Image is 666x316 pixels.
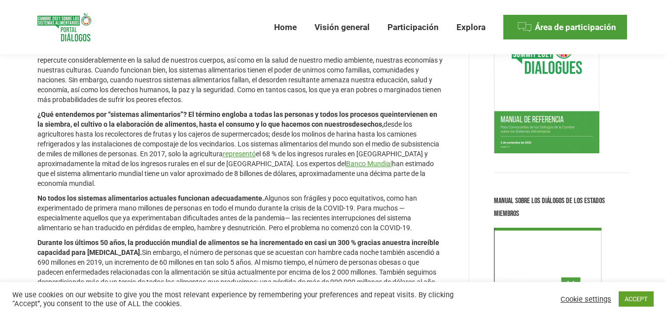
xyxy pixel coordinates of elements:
[561,295,611,304] a: Cookie settings
[494,5,599,153] img: Convenors Reference Manual now available
[12,290,461,308] div: We use cookies on our website to give you the most relevant experience by remembering your prefer...
[517,20,532,35] img: Menu icon
[37,45,444,105] p: Nuestros sistemas alimentarios afectan a todos los aspectos de la existencia humana. La salud de ...
[37,13,91,41] img: Food Systems Summit Dialogues
[346,160,392,168] a: Banco Mundial
[37,194,264,202] strong: No todos los sistemas alimentarios actuales funcionan adecuadamente.
[619,291,654,307] a: ACCEPT
[315,22,370,33] span: Visión general
[535,22,616,33] span: Área de participación
[387,22,439,33] span: Participación
[456,22,486,33] span: Explora
[37,193,444,233] p: Algunos son frágiles y poco equitativos, como han experimentado de primera mano millones de perso...
[37,109,444,188] p: desde los agricultores hasta los recolectores de frutas y los cajeros de supermercados; desde los...
[37,110,392,118] strong: ¿Qué entendemos por “sistemas alimentarios”? El término engloba a todas las personas y todos los ...
[352,120,384,128] strong: desechos,
[37,239,386,246] strong: Durante los últimos 50 años, la producción mundial de alimentos se ha incrementado en casi un 300...
[494,195,629,220] div: Manual sobre los Diálogos de los Estados Miembros
[37,238,444,307] p: Sin embargo, el número de personas que se acuestan con hambre cada noche también ascendió a 690 m...
[223,150,256,158] a: representó
[274,22,297,33] span: Home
